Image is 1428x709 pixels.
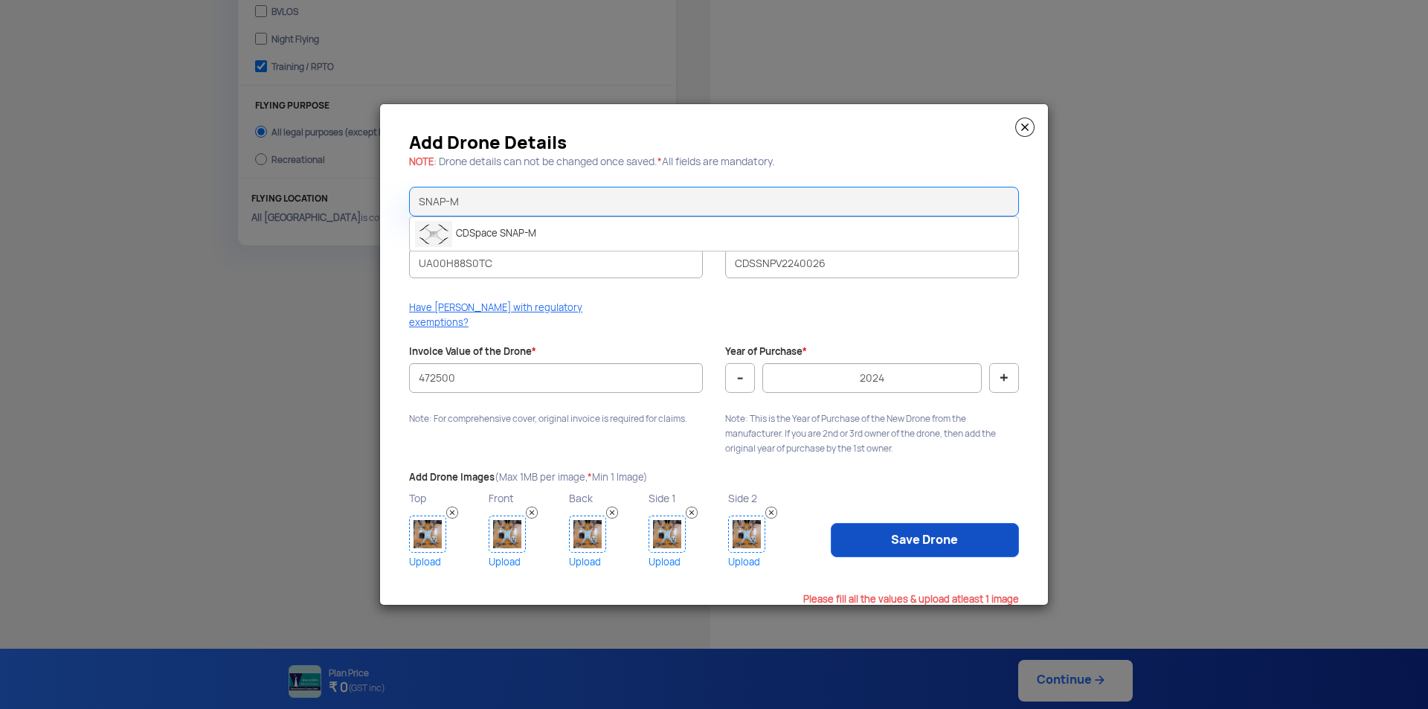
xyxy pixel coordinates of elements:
button: + [989,363,1019,393]
img: Remove Image [765,507,777,519]
label: Add Drone Images [409,471,648,485]
a: Upload [409,553,485,571]
label: Year of Purchase [725,345,807,359]
a: Upload [649,553,724,571]
label: Invoice Value of the Drone [409,345,536,359]
p: Top [409,489,485,508]
a: Upload [569,553,645,571]
img: Remove Image [606,507,618,519]
h3: Add Drone Details [409,137,1019,149]
img: Drone Image [409,516,446,553]
p: Please fill all the values & upload atleast 1 image [409,593,1019,605]
p: Note: This is the Year of Purchase of the New Drone from the manufacturer. If you are 2nd or 3rd ... [725,411,1019,456]
img: Drone Image [569,516,606,553]
a: Save Drone [831,523,1019,557]
input: Drone Model : Search by name or brand, eg DOPO, Dhaksha [409,187,1019,216]
a: Upload [489,553,565,571]
img: close [1015,118,1035,137]
p: Note: For comprehensive cover, original invoice is required for claims. [409,411,703,426]
h5: : Drone details can not be changed once saved. All fields are mandatory. [409,156,1019,167]
img: Drone Image [489,516,526,553]
img: Drone Image [728,516,765,553]
p: Front [489,489,565,508]
p: Side 1 [649,489,724,508]
img: Remove Image [446,507,458,519]
button: - [725,363,755,393]
span: (Max 1MB per image, Min 1 Image) [495,471,648,484]
span: NOTE [409,155,434,168]
a: Upload [728,553,804,571]
img: Remove Image [526,507,538,519]
p: Back [569,489,645,508]
img: Drone pic [415,221,452,247]
li: CDSpace SNAP-M [410,217,1018,251]
img: Drone Image [649,516,686,553]
p: Have [PERSON_NAME] with regulatory exemptions? [409,301,596,330]
p: Side 2 [728,489,804,508]
img: Remove Image [686,507,698,519]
